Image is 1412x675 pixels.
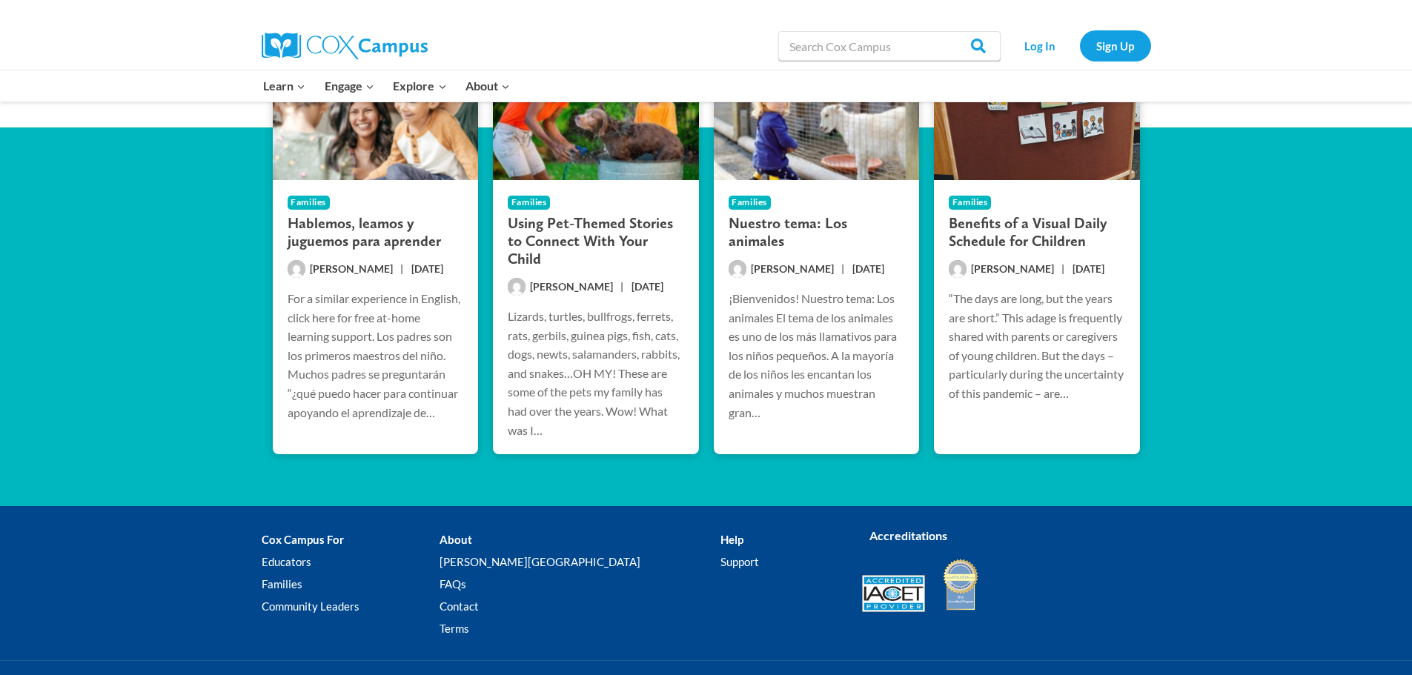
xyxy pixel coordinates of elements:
[440,573,720,595] a: FAQs
[262,551,440,573] a: Educators
[273,71,479,454] a: Hablemos, leamos y juguemos para aprender Families Hablemos, leamos y juguemos para aprender [PER...
[751,262,834,275] span: [PERSON_NAME]
[869,528,947,542] strong: Accreditations
[949,196,991,210] span: Families
[288,196,330,210] span: Families
[411,261,443,277] time: [DATE]
[942,557,979,612] img: IDA Accredited
[729,289,905,422] p: ¡Bienvenidos! Nuestro tema: Los animales El tema de los animales es uno de los más llamativos par...
[456,70,520,102] button: Child menu of About
[1008,30,1073,61] a: Log In
[493,71,699,454] a: Using Pet-Themed Stories to Connect With Your Child Families Using Pet-Themed Stories to Connect ...
[1073,261,1104,277] time: [DATE]
[852,261,884,277] time: [DATE]
[508,214,684,267] h3: Using Pet-Themed Stories to Connect With Your Child
[288,289,464,422] p: For a similar experience in English, click here for free at-home learning support. Los padres son...
[288,214,464,250] h3: Hablemos, leamos y juguemos para aprender
[508,307,684,439] p: Lizards, turtles, bullfrogs, ferrets, rats, gerbils, guinea pigs, fish, cats, dogs, newts, salama...
[440,617,720,639] a: Terms
[268,69,483,183] img: Hablemos, leamos y juguemos para aprender
[778,31,1001,61] input: Search Cox Campus
[488,69,703,183] img: Using Pet-Themed Stories to Connect With Your Child
[1008,30,1151,61] nav: Secondary Navigation
[949,214,1125,250] h3: Benefits of a Visual Daily Schedule for Children
[262,595,440,617] a: Community Leaders
[530,280,613,293] span: [PERSON_NAME]
[262,573,440,595] a: Families
[310,262,393,275] span: [PERSON_NAME]
[709,69,924,183] img: Nuestro tema: Los animales
[971,262,1054,275] span: [PERSON_NAME]
[440,595,720,617] a: Contact
[929,69,1144,183] img: Benefits of a Visual Daily Schedule for Children
[714,71,920,454] a: Nuestro tema: Los animales Families Nuestro tema: Los animales [PERSON_NAME] [DATE] ¡Bienvenidos!...
[254,70,520,102] nav: Primary Navigation
[720,551,839,573] a: Support
[384,70,457,102] button: Child menu of Explore
[729,196,771,210] span: Families
[862,575,925,613] img: Accredited IACET® Provider
[632,279,663,295] time: [DATE]
[729,214,905,250] h3: Nuestro tema: Los animales
[1080,30,1151,61] a: Sign Up
[262,33,428,59] img: Cox Campus
[949,289,1125,403] p: “The days are long, but the years are short.” This adage is frequently shared with parents or car...
[440,551,720,573] a: [PERSON_NAME][GEOGRAPHIC_DATA]
[254,70,316,102] button: Child menu of Learn
[315,70,384,102] button: Child menu of Engage
[508,196,550,210] span: Families
[934,71,1140,454] a: Benefits of a Visual Daily Schedule for Children Families Benefits of a Visual Daily Schedule for...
